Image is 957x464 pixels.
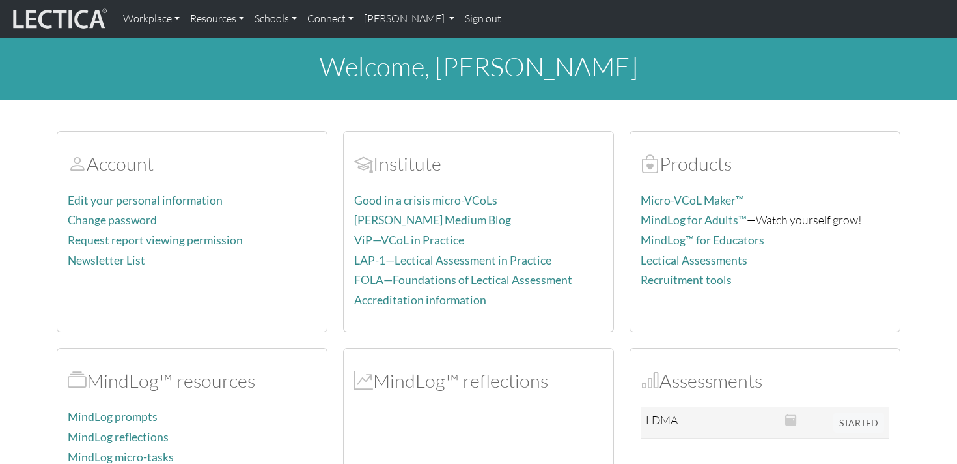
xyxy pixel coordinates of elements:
[354,194,497,207] a: Good in a crisis micro-VCoLs
[641,213,747,227] a: MindLog for Adults™
[68,370,316,392] h2: MindLog™ resources
[354,370,603,392] h2: MindLog™ reflections
[359,5,460,33] a: [PERSON_NAME]
[68,233,243,247] a: Request report viewing permission
[118,5,185,33] a: Workplace
[68,430,169,444] a: MindLog reflections
[68,254,145,267] a: Newsletter List
[785,413,797,427] span: This Assessment closed on: 2025-08-10 20:00
[641,407,696,439] td: LDMA
[68,450,174,464] a: MindLog micro-tasks
[354,152,373,175] span: Account
[185,5,249,33] a: Resources
[460,5,506,33] a: Sign out
[641,254,747,267] a: Lectical Assessments
[641,210,889,229] p: —Watch yourself grow!
[354,152,603,175] h2: Institute
[354,254,551,267] a: LAP-1—Lectical Assessment in Practice
[302,5,359,33] a: Connect
[68,152,316,175] h2: Account
[641,152,889,175] h2: Products
[68,194,223,207] a: Edit your personal information
[641,233,764,247] a: MindLog™ for Educators
[10,7,107,31] img: lecticalive
[68,369,87,392] span: MindLog™ resources
[68,152,87,175] span: Account
[641,369,659,392] span: Assessments
[354,369,373,392] span: MindLog
[249,5,302,33] a: Schools
[68,410,158,424] a: MindLog prompts
[641,273,732,287] a: Recruitment tools
[354,233,464,247] a: ViP—VCoL in Practice
[354,293,486,307] a: Accreditation information
[641,370,889,392] h2: Assessments
[641,194,744,207] a: Micro-VCoL Maker™
[68,213,157,227] a: Change password
[354,273,572,287] a: FOLA—Foundations of Lectical Assessment
[354,213,511,227] a: [PERSON_NAME] Medium Blog
[641,152,659,175] span: Products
